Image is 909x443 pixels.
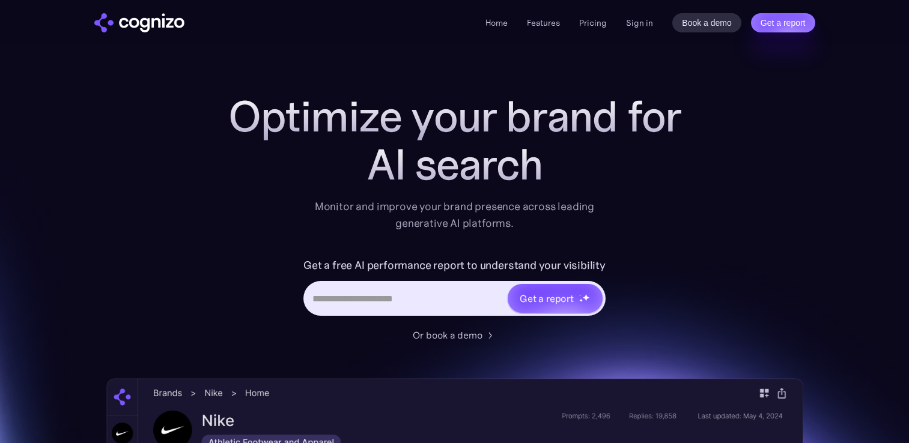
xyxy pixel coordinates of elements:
a: Pricing [579,17,607,28]
div: Get a report [520,291,574,306]
form: Hero URL Input Form [303,256,606,322]
img: star [579,294,581,296]
img: star [582,294,590,301]
a: Features [527,17,560,28]
h1: Optimize your brand for [214,92,695,140]
a: Sign in [626,16,653,30]
a: Or book a demo [413,328,497,342]
div: AI search [214,140,695,188]
img: cognizo logo [94,13,184,32]
a: Get a report [751,13,815,32]
a: home [94,13,184,32]
div: Monitor and improve your brand presence across leading generative AI platforms. [307,198,603,232]
a: Home [485,17,508,28]
a: Get a reportstarstarstar [506,283,604,314]
img: star [579,298,583,303]
a: Book a demo [672,13,741,32]
div: Or book a demo [413,328,482,342]
label: Get a free AI performance report to understand your visibility [303,256,606,275]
